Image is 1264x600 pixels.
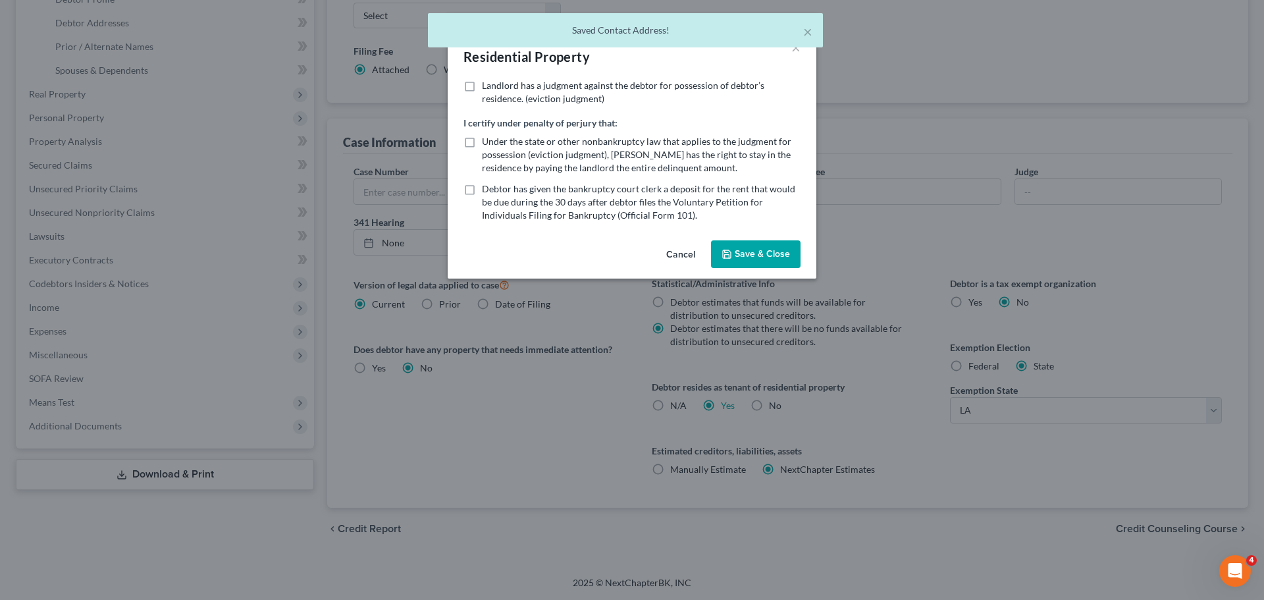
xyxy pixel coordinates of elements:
span: Under the state or other nonbankruptcy law that applies to the judgment for possession (eviction ... [482,136,791,173]
label: I certify under penalty of perjury that: [463,116,618,130]
button: × [803,24,812,40]
span: Landlord has a judgment against the debtor for possession of debtor’s residence. (eviction judgment) [482,80,764,104]
button: Save & Close [711,240,801,268]
iframe: Intercom live chat [1219,555,1251,587]
button: Cancel [656,242,706,268]
button: × [791,40,801,55]
span: Debtor has given the bankruptcy court clerk a deposit for the rent that would be due during the 3... [482,183,795,221]
span: 4 [1246,555,1257,566]
div: Saved Contact Address! [438,24,812,37]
